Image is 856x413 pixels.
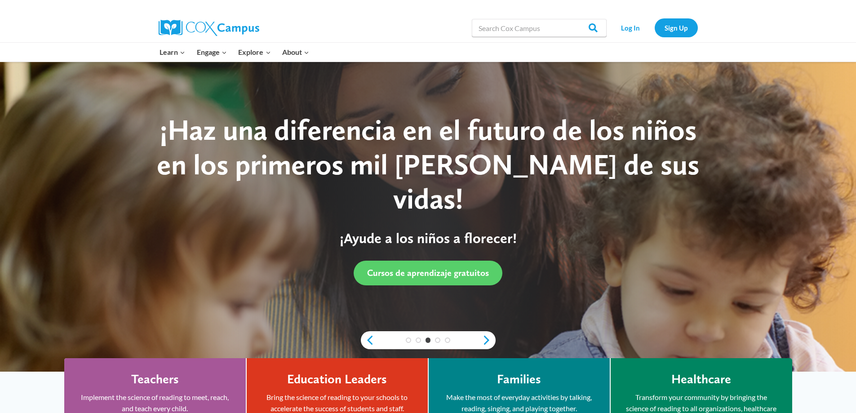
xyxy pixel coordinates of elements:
[611,18,650,37] a: Log In
[435,338,440,343] a: 4
[147,113,709,216] div: ¡Haz una diferencia en el futuro de los niños en los primeros mil [PERSON_NAME] de sus vidas!
[287,372,387,387] h4: Education Leaders
[482,335,496,346] a: next
[233,43,277,62] button: Child menu of Explore
[154,43,191,62] button: Child menu of Learn
[406,338,411,343] a: 1
[472,19,607,37] input: Search Cox Campus
[131,372,179,387] h4: Teachers
[159,20,259,36] img: Cox Campus
[416,338,421,343] a: 2
[191,43,233,62] button: Child menu of Engage
[354,261,502,285] a: Cursos de aprendizaje gratuitos
[361,331,496,349] div: content slider buttons
[361,335,374,346] a: previous
[611,18,698,37] nav: Secondary Navigation
[367,267,489,278] span: Cursos de aprendizaje gratuitos
[497,372,541,387] h4: Families
[426,338,431,343] a: 3
[445,338,450,343] a: 5
[154,43,315,62] nav: Primary Navigation
[147,230,709,247] p: ¡Ayude a los niños a florecer!
[276,43,315,62] button: Child menu of About
[655,18,698,37] a: Sign Up
[671,372,731,387] h4: Healthcare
